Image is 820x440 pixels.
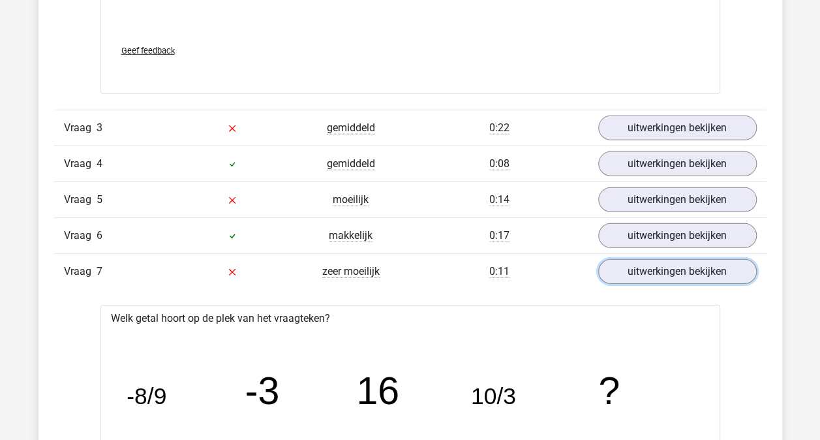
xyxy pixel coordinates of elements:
[489,265,509,278] span: 0:11
[245,369,279,413] tspan: -3
[598,187,757,212] a: uitwerkingen bekijken
[64,120,97,136] span: Vraag
[97,229,102,242] span: 6
[489,193,509,206] span: 0:14
[322,265,380,278] span: zeer moeilijk
[64,192,97,208] span: Vraag
[489,157,509,170] span: 0:08
[327,121,375,134] span: gemiddeld
[97,157,102,170] span: 4
[489,121,509,134] span: 0:22
[598,151,757,176] a: uitwerkingen bekijken
[64,228,97,244] span: Vraag
[598,259,757,284] a: uitwerkingen bekijken
[64,264,97,279] span: Vraag
[121,46,175,55] span: Geef feedback
[598,116,757,140] a: uitwerkingen bekijken
[598,223,757,248] a: uitwerkingen bekijken
[333,193,369,206] span: moeilijk
[327,157,375,170] span: gemiddeld
[127,383,166,409] tspan: -8/9
[470,383,515,409] tspan: 10/3
[97,121,102,134] span: 3
[97,265,102,277] span: 7
[489,229,509,242] span: 0:17
[97,193,102,206] span: 5
[598,369,620,413] tspan: ?
[356,369,399,413] tspan: 16
[329,229,372,242] span: makkelijk
[64,156,97,172] span: Vraag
